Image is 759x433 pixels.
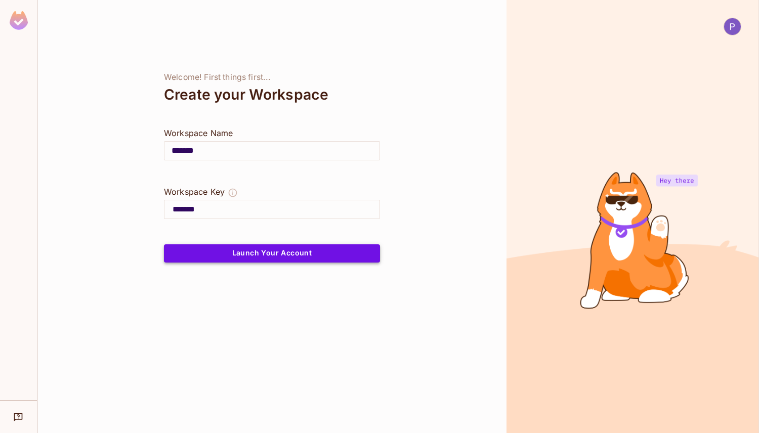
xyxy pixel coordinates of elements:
[164,186,225,198] div: Workspace Key
[164,82,380,107] div: Create your Workspace
[164,127,380,139] div: Workspace Name
[724,18,741,35] img: Paulo Campos
[164,72,380,82] div: Welcome! First things first...
[164,244,380,263] button: Launch Your Account
[10,11,28,30] img: SReyMgAAAABJRU5ErkJggg==
[7,407,30,427] div: Help & Updates
[228,186,238,200] button: The Workspace Key is unique, and serves as the identifier of your workspace.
